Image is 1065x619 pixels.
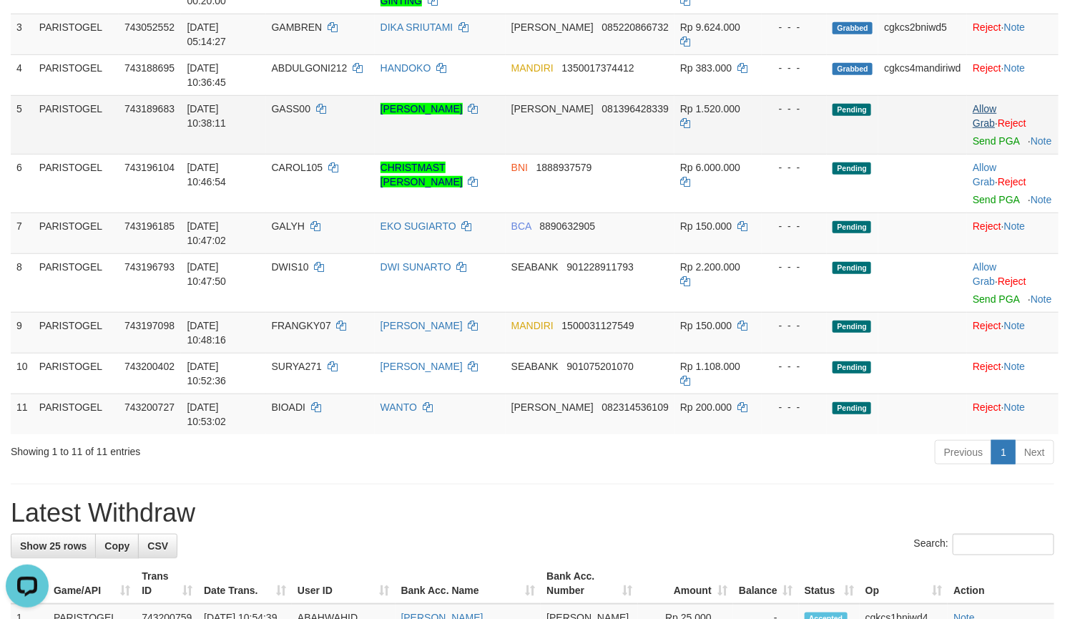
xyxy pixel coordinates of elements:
[511,62,554,74] span: MANDIRI
[973,162,998,187] span: ·
[511,21,594,33] span: [PERSON_NAME]
[381,401,417,413] a: WANTO
[973,401,1001,413] a: Reject
[539,220,595,232] span: Copy 8890632905 to clipboard
[948,563,1054,604] th: Action
[567,261,634,273] span: Copy 901228911793 to clipboard
[602,21,669,33] span: Copy 085220866732 to clipboard
[833,22,873,34] span: Grabbed
[973,194,1019,205] a: Send PGA
[1004,401,1026,413] a: Note
[34,253,119,312] td: PARISTOGEL
[973,21,1001,33] a: Reject
[187,21,226,47] span: [DATE] 05:14:27
[973,62,1001,74] a: Reject
[602,401,669,413] span: Copy 082314536109 to clipboard
[147,540,168,552] span: CSV
[272,320,331,331] span: FRANGKY07
[272,62,348,74] span: ABDULGONI212
[187,62,226,88] span: [DATE] 10:36:45
[680,261,740,273] span: Rp 2.200.000
[11,499,1054,527] h1: Latest Withdraw
[187,261,226,287] span: [DATE] 10:47:50
[511,361,559,372] span: SEABANK
[973,103,996,129] a: Allow Grab
[562,320,634,331] span: Copy 1500031127549 to clipboard
[124,103,175,114] span: 743189683
[511,103,594,114] span: [PERSON_NAME]
[973,261,996,287] a: Allow Grab
[124,220,175,232] span: 743196185
[34,394,119,434] td: PARISTOGEL
[967,353,1059,394] td: ·
[833,104,871,116] span: Pending
[381,261,451,273] a: DWI SUNARTO
[272,220,305,232] span: GALYH
[272,401,305,413] span: BIOADI
[767,61,822,75] div: - - -
[124,361,175,372] span: 743200402
[1004,320,1026,331] a: Note
[1004,62,1026,74] a: Note
[11,534,96,558] a: Show 25 rows
[34,154,119,213] td: PARISTOGEL
[511,220,531,232] span: BCA
[860,563,948,604] th: Op: activate to sort column ascending
[381,62,431,74] a: HANDOKO
[34,95,119,154] td: PARISTOGEL
[124,320,175,331] span: 743197098
[272,361,322,372] span: SURYA271
[967,14,1059,54] td: ·
[1004,21,1026,33] a: Note
[914,534,1054,555] label: Search:
[187,103,226,129] span: [DATE] 10:38:11
[381,21,453,33] a: DIKA SRIUTAMI
[973,162,996,187] a: Allow Grab
[973,103,998,129] span: ·
[767,318,822,333] div: - - -
[680,21,740,33] span: Rp 9.624.000
[511,162,528,173] span: BNI
[833,262,871,274] span: Pending
[396,563,541,604] th: Bank Acc. Name: activate to sort column ascending
[833,162,871,175] span: Pending
[967,95,1059,154] td: ·
[187,162,226,187] span: [DATE] 10:46:54
[833,221,871,233] span: Pending
[187,361,226,386] span: [DATE] 10:52:36
[381,103,463,114] a: [PERSON_NAME]
[11,253,34,312] td: 8
[34,54,119,95] td: PARISTOGEL
[767,260,822,274] div: - - -
[511,320,554,331] span: MANDIRI
[381,361,463,372] a: [PERSON_NAME]
[967,213,1059,253] td: ·
[11,14,34,54] td: 3
[124,21,175,33] span: 743052552
[767,359,822,374] div: - - -
[973,320,1001,331] a: Reject
[998,276,1026,287] a: Reject
[34,213,119,253] td: PARISTOGEL
[381,220,456,232] a: EKO SUGIARTO
[136,563,198,604] th: Trans ID: activate to sort column ascending
[767,20,822,34] div: - - -
[1004,361,1026,372] a: Note
[638,563,733,604] th: Amount: activate to sort column ascending
[198,563,292,604] th: Date Trans.: activate to sort column ascending
[767,102,822,116] div: - - -
[799,563,860,604] th: Status: activate to sort column ascending
[6,6,49,49] button: Open LiveChat chat widget
[272,103,310,114] span: GASS00
[11,312,34,353] td: 9
[680,320,732,331] span: Rp 150.000
[1015,440,1054,464] a: Next
[967,54,1059,95] td: ·
[11,95,34,154] td: 5
[187,220,226,246] span: [DATE] 10:47:02
[95,534,139,558] a: Copy
[967,312,1059,353] td: ·
[878,14,967,54] td: cgkcs2bniwd5
[187,401,226,427] span: [DATE] 10:53:02
[953,534,1054,555] input: Search:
